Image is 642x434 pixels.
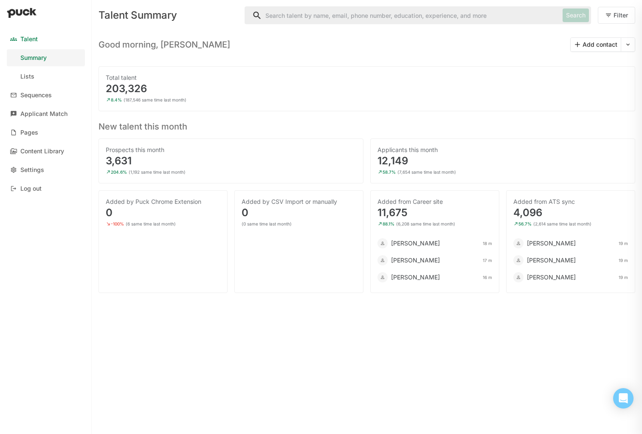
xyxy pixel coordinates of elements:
h3: Good morning, [PERSON_NAME] [99,39,230,50]
div: 16 m [483,275,492,280]
div: 19 m [619,258,628,263]
div: Added by CSV Import or manually [242,197,356,206]
div: 12,149 [377,156,628,166]
a: Lists [7,68,85,85]
div: [PERSON_NAME] [527,256,576,265]
div: 18 m [483,241,492,246]
div: Lists [20,73,34,80]
div: Added from ATS sync [513,197,628,206]
div: Applicant Match [20,110,68,118]
div: Sequences [20,92,52,99]
div: 19 m [619,275,628,280]
div: [PERSON_NAME] [527,239,576,248]
div: Talent [20,36,38,43]
div: Added by Puck Chrome Extension [106,197,220,206]
div: [PERSON_NAME] [391,256,440,265]
div: (0 same time last month) [242,221,292,226]
div: Content Library [20,148,64,155]
div: (6,208 same time last month) [396,221,455,226]
a: Talent [7,31,85,48]
a: Settings [7,161,85,178]
div: (187,546 same time last month) [124,97,186,102]
div: Total talent [106,73,628,82]
div: 0 [106,208,220,218]
div: (2,614 same time last month) [533,221,591,226]
a: Sequences [7,87,85,104]
div: 4,096 [513,208,628,218]
h3: New talent this month [99,118,635,132]
div: Open Intercom Messenger [613,388,634,409]
div: Summary [20,54,47,62]
div: 58.7% [383,169,396,175]
div: (6 same time last month) [126,221,176,226]
div: Talent Summary [99,10,238,20]
button: Filter [598,7,635,24]
div: Pages [20,129,38,136]
div: (1,192 same time last month) [129,169,186,175]
div: 11,675 [377,208,492,218]
input: Search [245,7,559,24]
div: [PERSON_NAME] [391,273,440,282]
div: [PERSON_NAME] [527,273,576,282]
div: Applicants this month [377,146,628,154]
a: Summary [7,49,85,66]
div: Log out [20,185,42,192]
a: Pages [7,124,85,141]
div: 88.1% [383,221,394,226]
div: [PERSON_NAME] [391,239,440,248]
div: 204.6% [111,169,127,175]
div: 3,631 [106,156,356,166]
div: (7,654 same time last month) [397,169,456,175]
div: 19 m [619,241,628,246]
div: 203,326 [106,84,628,94]
button: Add contact [571,38,621,51]
div: 0 [242,208,356,218]
div: 17 m [483,258,492,263]
div: Settings [20,166,44,174]
div: 56.7% [518,221,532,226]
a: Content Library [7,143,85,160]
div: -100% [111,221,124,226]
div: Prospects this month [106,146,356,154]
div: 8.4% [111,97,122,102]
a: Applicant Match [7,105,85,122]
div: Added from Career site [377,197,492,206]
